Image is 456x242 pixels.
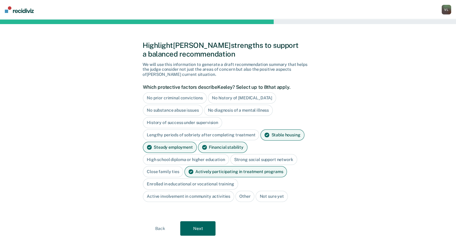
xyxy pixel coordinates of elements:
[184,166,287,177] div: Actively participating in treatment programs
[260,129,304,141] div: Stable housing
[143,129,259,141] div: Lengthy periods of sobriety after completing treatment
[442,5,451,14] div: V L
[143,142,197,153] div: Steady employment
[180,221,215,236] button: Next
[256,191,288,202] div: Not sure yet
[442,5,451,14] button: VL
[143,178,238,190] div: Enrolled in educational or vocational training
[230,154,297,165] div: Strong social support network
[143,166,183,177] div: Close family ties
[5,6,34,13] img: Recidiviz
[143,191,234,202] div: Active involvement in community activities
[204,105,273,116] div: No diagnosis of a mental illness
[143,84,310,90] label: Which protective factors describe Keeley ? Select up to 8 that apply.
[143,117,222,128] div: History of success under supervision
[143,41,313,58] div: Highlight [PERSON_NAME] strengths to support a balanced recommendation
[143,62,313,77] div: We will use this information to generate a draft recommendation summary that helps the judge cons...
[235,191,254,202] div: Other
[208,92,276,104] div: No history of [MEDICAL_DATA]
[143,105,203,116] div: No substance abuse issues
[198,142,247,153] div: Financial stability
[143,221,178,236] button: Back
[143,154,229,165] div: High school diploma or higher education
[143,92,207,104] div: No prior criminal convictions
